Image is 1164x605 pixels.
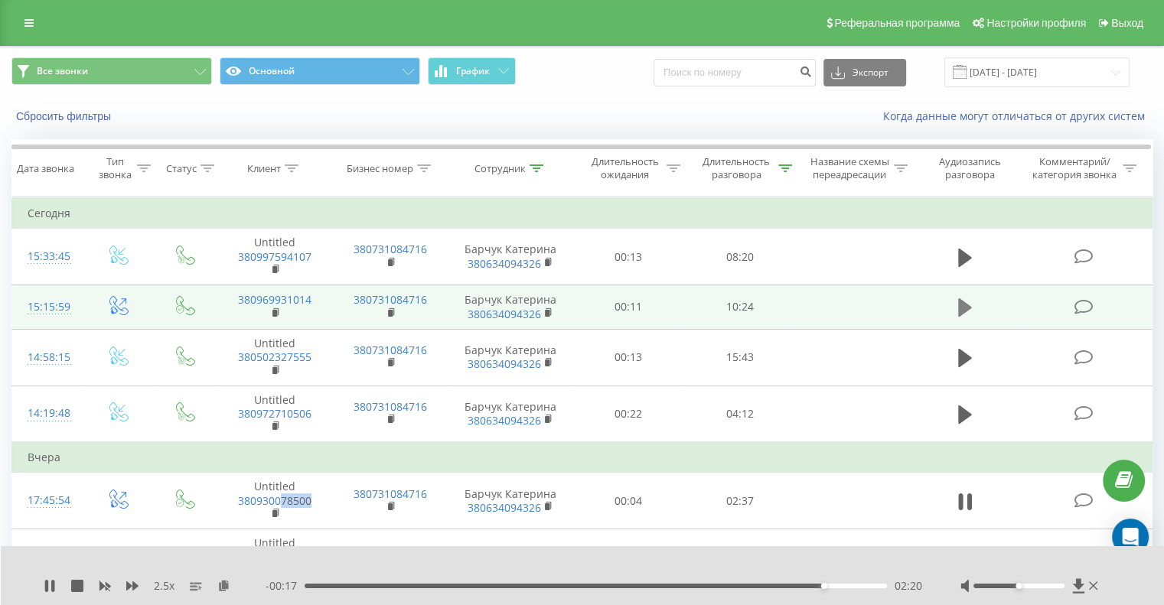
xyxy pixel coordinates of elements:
div: 14:19:48 [28,398,68,428]
div: Комментарий/категория звонка [1029,155,1119,181]
a: 380634094326 [468,256,541,271]
span: Все звонки [37,65,88,77]
div: Статус [166,162,197,175]
td: Вчера [12,442,1153,473]
a: 380731084716 [354,542,427,557]
td: Сегодня [12,198,1153,229]
div: Клиент [247,162,281,175]
div: Название схемы переадресации [810,155,890,181]
a: 380731084716 [354,486,427,501]
div: 17:36:39 [28,542,68,572]
a: 380731084716 [354,242,427,256]
button: Сбросить фильтры [11,109,119,123]
div: Дата звонка [17,162,74,175]
td: Untitled [217,529,332,586]
td: 10:24 [684,285,795,329]
span: График [456,66,490,76]
td: 00:22 [573,385,684,442]
td: Барчук Катерина [448,529,573,586]
a: 380634094326 [468,500,541,515]
div: Accessibility label [1016,583,1022,589]
td: 00:13 [573,330,684,386]
a: 380731084716 [354,292,427,307]
input: Поиск по номеру [654,59,816,86]
span: Выход [1111,17,1143,29]
a: 380634094326 [468,307,541,321]
div: 14:58:15 [28,343,68,372]
div: Accessibility label [821,583,827,589]
span: Реферальная программа [834,17,960,29]
td: 00:11 [573,285,684,329]
td: 00:13 [573,229,684,285]
span: Настройки профиля [986,17,1086,29]
div: Аудиозапись разговора [925,155,1015,181]
span: 02:20 [895,578,922,594]
td: 15:43 [684,330,795,386]
div: Open Intercom Messenger [1112,519,1149,555]
td: 00:27 [573,529,684,586]
button: Основной [220,57,420,85]
a: 380634094326 [468,413,541,428]
td: Untitled [217,385,332,442]
a: 380969931014 [238,292,311,307]
a: 380634094326 [468,356,541,371]
div: 15:33:45 [28,242,68,272]
span: - 00:17 [266,578,305,594]
a: 380502327555 [238,350,311,364]
div: Длительность ожидания [587,155,664,181]
a: 380930078500 [238,493,311,508]
div: Бизнес номер [347,162,413,175]
td: Барчук Катерина [448,330,573,386]
a: 380972710506 [238,406,311,421]
td: Untitled [217,330,332,386]
div: 15:15:59 [28,292,68,322]
td: Барчук Катерина [448,229,573,285]
div: Тип звонка [96,155,132,181]
td: 00:04 [573,473,684,529]
td: Барчук Катерина [448,285,573,329]
td: Untitled [217,473,332,529]
button: Экспорт [823,59,906,86]
span: 2.5 x [154,578,174,594]
a: 380731084716 [354,343,427,357]
a: 380997594107 [238,249,311,264]
td: 04:12 [684,385,795,442]
td: 03:58 [684,529,795,586]
td: Untitled [217,229,332,285]
td: Барчук Катерина [448,385,573,442]
td: 08:20 [684,229,795,285]
td: 02:37 [684,473,795,529]
a: 380731084716 [354,399,427,414]
div: Длительность разговора [698,155,774,181]
button: Все звонки [11,57,212,85]
a: Когда данные могут отличаться от других систем [883,109,1153,123]
div: Сотрудник [474,162,526,175]
button: График [428,57,516,85]
div: 17:45:54 [28,486,68,516]
td: Барчук Катерина [448,473,573,529]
